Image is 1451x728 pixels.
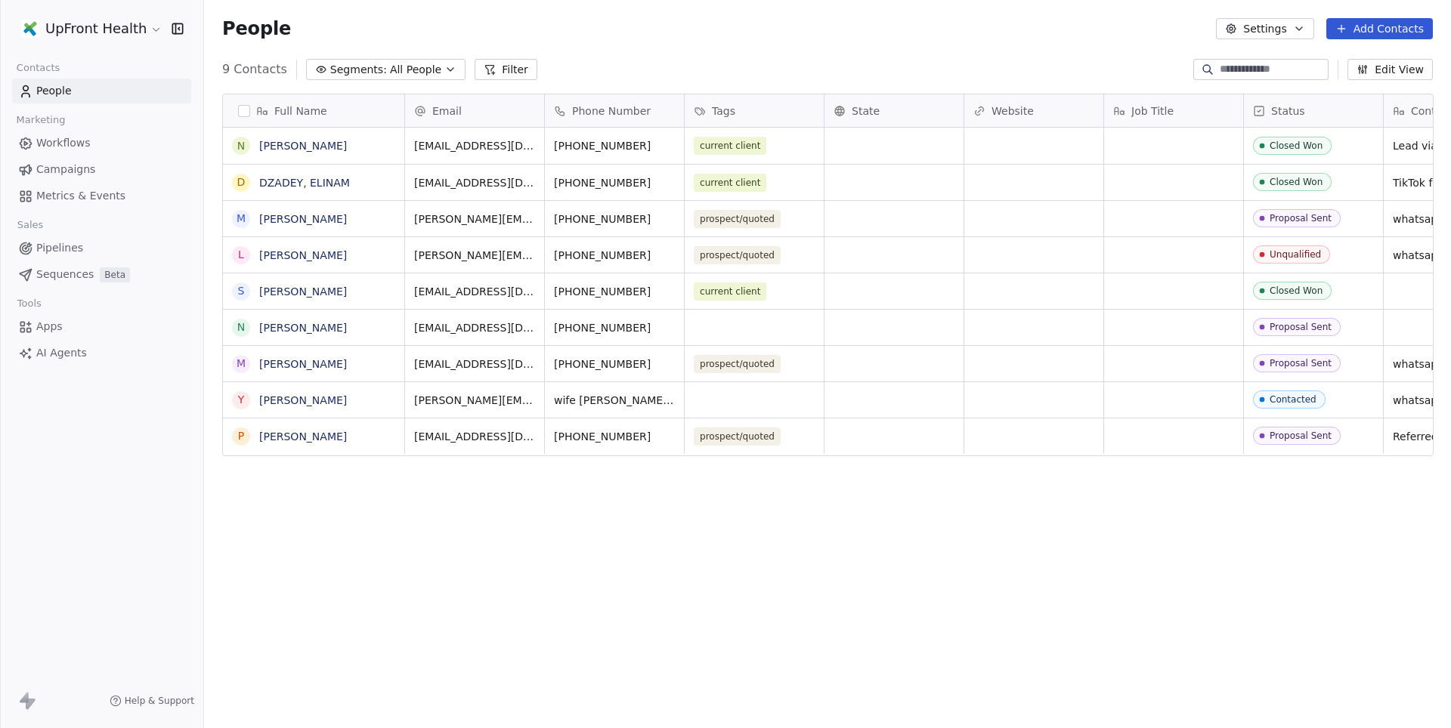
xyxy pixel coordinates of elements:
[414,211,535,227] span: [PERSON_NAME][EMAIL_ADDRESS][DOMAIN_NAME]
[36,345,87,361] span: AI Agents
[1270,394,1316,405] div: Contacted
[1270,213,1332,224] div: Proposal Sent
[694,246,781,264] span: prospect/quoted
[259,249,347,261] a: [PERSON_NAME]
[45,19,147,39] span: UpFront Health
[237,319,245,335] div: N
[1270,249,1321,260] div: Unqualified
[414,393,535,408] span: [PERSON_NAME][EMAIL_ADDRESS][DOMAIN_NAME]
[405,94,544,127] div: Email
[237,211,246,227] div: M
[694,210,781,228] span: prospect/quoted
[414,138,535,153] span: [EMAIL_ADDRESS][DOMAIN_NAME]
[475,59,537,80] button: Filter
[432,103,462,119] span: Email
[12,131,191,156] a: Workflows
[414,429,535,444] span: [EMAIL_ADDRESS][DOMAIN_NAME]
[11,292,48,315] span: Tools
[259,213,347,225] a: [PERSON_NAME]
[694,355,781,373] span: prospect/quoted
[694,282,766,301] span: current client
[274,103,327,119] span: Full Name
[1270,430,1332,441] div: Proposal Sent
[12,157,191,182] a: Campaigns
[238,428,244,444] div: P
[825,94,964,127] div: State
[694,174,766,192] span: current client
[545,94,684,127] div: Phone Number
[223,94,404,127] div: Full Name
[572,103,651,119] span: Phone Number
[36,319,63,335] span: Apps
[1326,18,1433,39] button: Add Contacts
[554,284,675,299] span: [PHONE_NUMBER]
[259,140,347,152] a: [PERSON_NAME]
[414,356,535,372] span: [EMAIL_ADDRESS][DOMAIN_NAME]
[11,214,50,236] span: Sales
[100,267,130,282] span: Beta
[10,57,67,79] span: Contacts
[554,248,675,263] span: [PHONE_NUMBER]
[1216,18,1313,39] button: Settings
[125,695,194,707] span: Help & Support
[554,429,675,444] span: [PHONE_NUMBER]
[259,430,347,443] a: [PERSON_NAME]
[1270,177,1323,187] div: Closed Won
[1104,94,1243,127] div: Job Title
[685,94,824,127] div: Tags
[18,16,161,42] button: UpFront Health
[1271,103,1305,119] span: Status
[554,320,675,335] span: [PHONE_NUMBER]
[237,174,246,190] div: D
[1347,59,1433,80] button: Edit View
[712,103,735,119] span: Tags
[390,62,441,78] span: All People
[223,128,405,699] div: grid
[1270,358,1332,369] div: Proposal Sent
[414,320,535,335] span: [EMAIL_ADDRESS][DOMAIN_NAME]
[12,184,191,208] a: Metrics & Events
[414,175,535,190] span: [EMAIL_ADDRESS][DOMAIN_NAME]
[414,248,535,263] span: [PERSON_NAME][EMAIL_ADDRESS][DOMAIN_NAME]
[36,188,125,204] span: Metrics & Events
[36,267,94,282] span: Sequences
[36,135,91,151] span: Workflows
[694,427,781,446] span: prospect/quoted
[10,109,72,131] span: Marketing
[554,175,675,190] span: [PHONE_NUMBER]
[330,62,387,78] span: Segments:
[12,79,191,103] a: People
[1270,322,1332,332] div: Proposal Sent
[12,314,191,339] a: Apps
[238,392,245,408] div: Y
[12,236,191,261] a: Pipelines
[237,138,245,154] div: N
[1270,140,1323,151] div: Closed Won
[12,262,191,287] a: SequencesBeta
[238,247,244,263] div: L
[554,356,675,372] span: [PHONE_NUMBER]
[964,94,1103,127] div: Website
[110,695,194,707] a: Help & Support
[238,283,245,299] div: S
[259,394,347,406] a: [PERSON_NAME]
[554,211,675,227] span: [PHONE_NUMBER]
[259,285,347,298] a: [PERSON_NAME]
[1131,103,1174,119] span: Job Title
[259,177,350,189] a: DZADEY, ELINAM
[222,60,287,79] span: 9 Contacts
[1270,285,1323,296] div: Closed Won
[259,358,347,370] a: [PERSON_NAME]
[992,103,1034,119] span: Website
[1244,94,1383,127] div: Status
[554,138,675,153] span: [PHONE_NUMBER]
[12,341,191,366] a: AI Agents
[21,20,39,38] img: upfront.health-02.jpg
[36,162,95,177] span: Campaigns
[237,356,246,372] div: M
[36,240,83,256] span: Pipelines
[414,284,535,299] span: [EMAIL_ADDRESS][DOMAIN_NAME]
[694,137,766,155] span: current client
[852,103,880,119] span: State
[222,17,291,40] span: People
